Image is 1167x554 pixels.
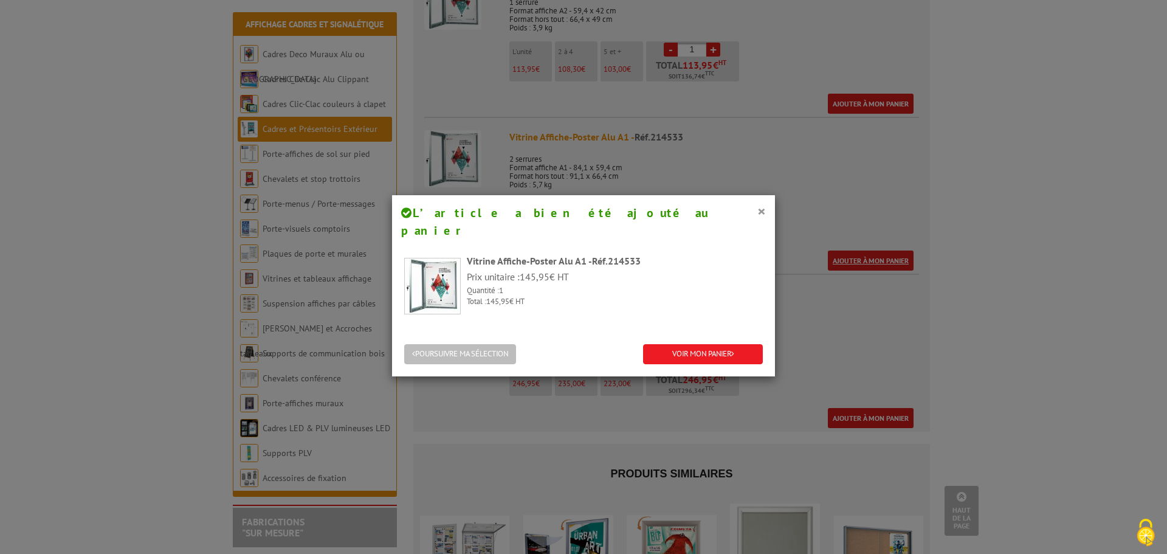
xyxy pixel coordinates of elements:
button: POURSUIVRE MA SÉLECTION [404,344,516,364]
img: Cookies (fenêtre modale) [1131,518,1161,548]
span: 145,95 [520,271,549,283]
h4: L’article a bien été ajouté au panier [401,204,766,239]
div: Vitrine Affiche-Poster Alu A1 - [467,254,763,268]
p: Quantité : [467,285,763,297]
span: 145,95 [486,296,509,306]
button: Cookies (fenêtre modale) [1124,513,1167,554]
span: Réf.214533 [592,255,641,267]
span: 1 [499,285,503,296]
p: Total : € HT [467,296,763,308]
p: Prix unitaire : € HT [467,270,763,284]
button: × [757,203,766,219]
a: VOIR MON PANIER [643,344,763,364]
